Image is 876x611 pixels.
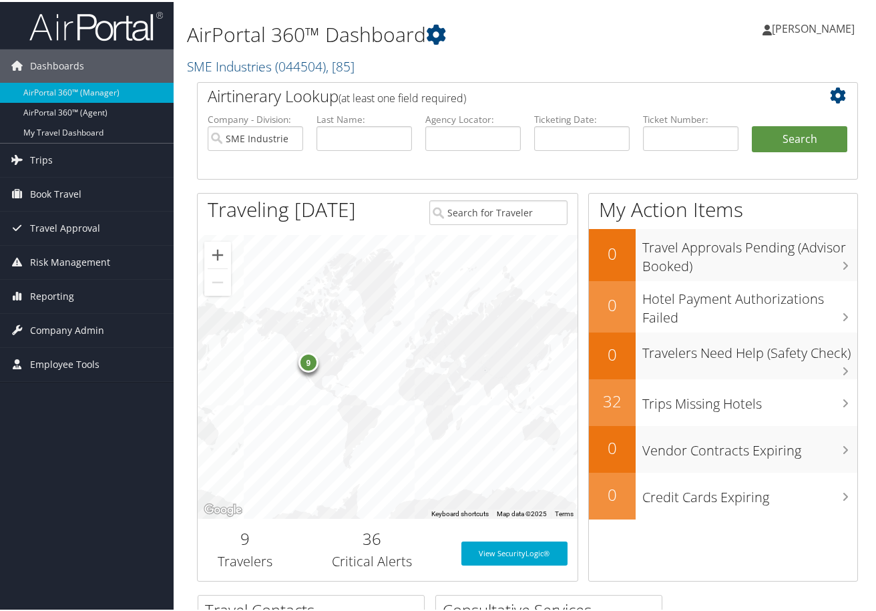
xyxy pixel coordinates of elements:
[187,19,641,47] h1: AirPortal 360™ Dashboard
[30,244,110,277] span: Risk Management
[589,471,857,518] a: 0Credit Cards Expiring
[30,278,74,311] span: Reporting
[589,279,857,331] a: 0Hotel Payment Authorizations Failed
[642,335,857,361] h3: Travelers Need Help (Safety Check)
[316,111,412,124] label: Last Name:
[534,111,630,124] label: Ticketing Date:
[643,111,738,124] label: Ticket Number:
[30,47,84,81] span: Dashboards
[589,377,857,424] a: 32Trips Missing Hotels
[201,499,245,517] img: Google
[208,550,282,569] h3: Travelers
[208,111,303,124] label: Company - Division:
[555,508,574,516] a: Terms (opens in new tab)
[326,55,355,73] span: , [ 85 ]
[589,341,636,364] h2: 0
[762,7,868,47] a: [PERSON_NAME]
[187,55,355,73] a: SME Industries
[339,89,466,104] span: (at least one field required)
[642,386,857,411] h3: Trips Missing Hotels
[642,433,857,458] h3: Vendor Contracts Expiring
[429,198,568,223] input: Search for Traveler
[30,176,81,209] span: Book Travel
[497,508,547,516] span: Map data ©2025
[589,424,857,471] a: 0Vendor Contracts Expiring
[589,292,636,315] h2: 0
[425,111,521,124] label: Agency Locator:
[642,281,857,325] h3: Hotel Payment Authorizations Failed
[208,526,282,548] h2: 9
[431,507,489,517] button: Keyboard shortcuts
[298,351,318,371] div: 9
[29,9,163,40] img: airportal-logo.png
[589,481,636,504] h2: 0
[772,19,855,34] span: [PERSON_NAME]
[589,240,636,263] h2: 0
[204,240,231,266] button: Zoom in
[752,124,847,151] button: Search
[30,142,53,175] span: Trips
[302,526,441,548] h2: 36
[589,388,636,411] h2: 32
[30,346,99,379] span: Employee Tools
[461,540,568,564] a: View SecurityLogic®
[201,499,245,517] a: Open this area in Google Maps (opens a new window)
[589,227,857,278] a: 0Travel Approvals Pending (Advisor Booked)
[302,550,441,569] h3: Critical Alerts
[30,312,104,345] span: Company Admin
[589,331,857,377] a: 0Travelers Need Help (Safety Check)
[642,479,857,505] h3: Credit Cards Expiring
[204,267,231,294] button: Zoom out
[589,435,636,457] h2: 0
[589,194,857,222] h1: My Action Items
[30,210,100,243] span: Travel Approval
[208,83,793,106] h2: Airtinerary Lookup
[275,55,326,73] span: ( 044504 )
[208,194,356,222] h1: Traveling [DATE]
[642,230,857,274] h3: Travel Approvals Pending (Advisor Booked)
